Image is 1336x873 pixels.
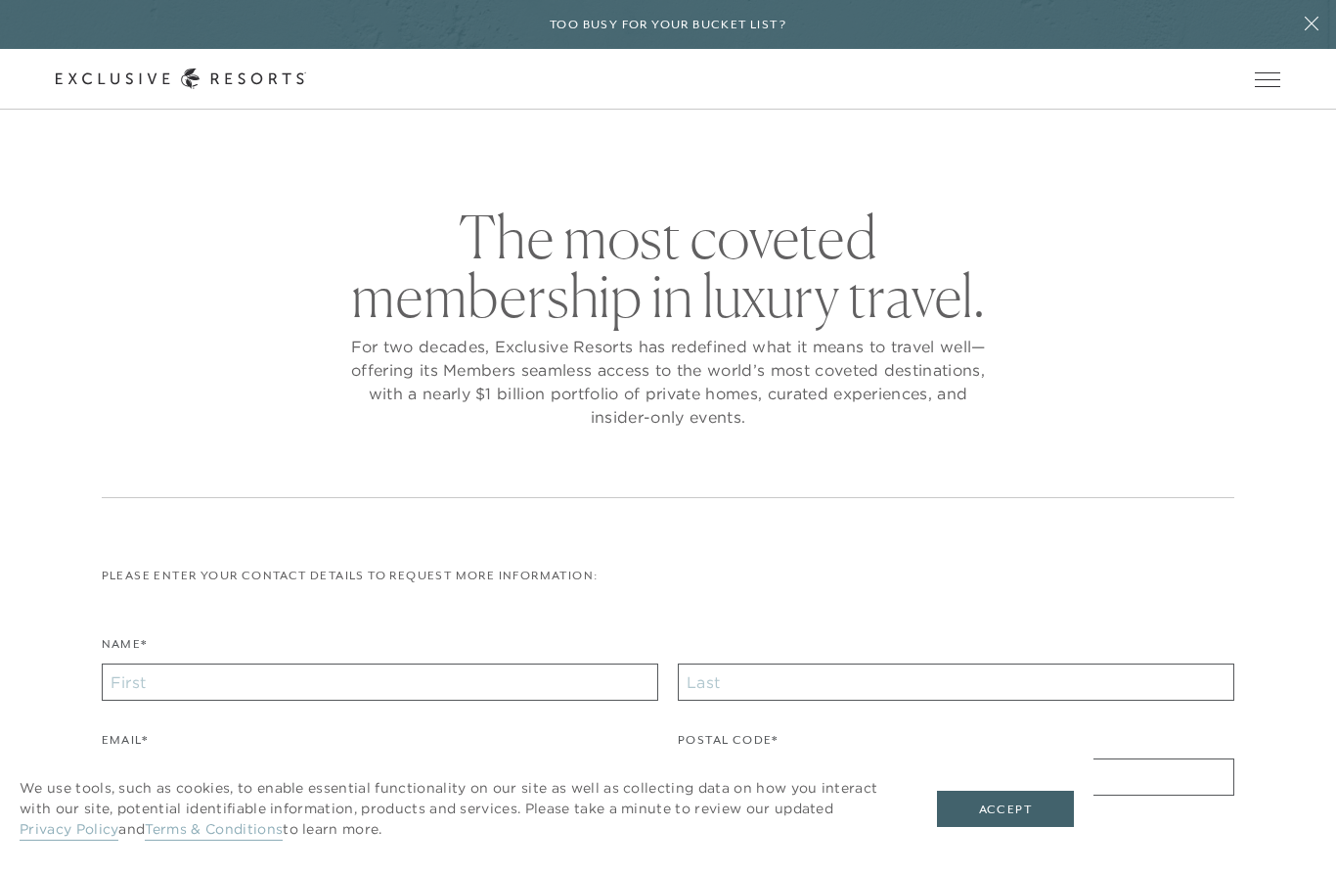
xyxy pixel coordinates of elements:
label: Name* [102,635,148,664]
h2: The most coveted membership in luxury travel. [345,207,991,325]
label: Postal Code* [678,731,779,759]
a: Privacy Policy [20,820,118,841]
p: For two decades, Exclusive Resorts has redefined what it means to travel well—offering its Member... [345,335,991,429]
a: Terms & Conditions [145,820,283,841]
p: Please enter your contact details to request more information: [102,567,1235,585]
input: First [102,664,658,701]
p: We use tools, such as cookies, to enable essential functionality on our site as well as collectin... [20,778,898,840]
h6: Too busy for your bucket list? [550,16,786,34]
input: Last [678,664,1234,701]
button: Open navigation [1255,72,1280,86]
button: Accept [937,791,1074,828]
label: Email* [102,731,148,759]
